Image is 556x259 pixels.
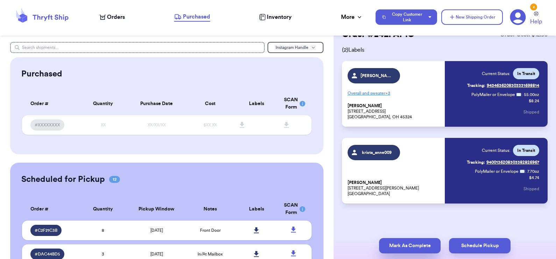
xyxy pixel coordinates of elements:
[510,9,526,25] a: 2
[200,228,221,232] span: Front Door
[234,198,280,221] th: Labels
[517,148,535,153] span: In Transit
[35,251,60,257] span: # DAC44BD5
[101,123,106,127] span: XX
[348,88,441,99] p: Overall and sweater
[80,92,126,115] th: Quantity
[148,123,166,127] span: XX/XX/XX
[376,9,437,25] button: Copy Customer Link
[21,174,105,185] h2: Scheduled for Pickup
[100,13,125,21] a: Orders
[525,169,526,174] span: :
[22,92,80,115] th: Order #
[379,238,441,253] button: Mark As Complete
[35,228,57,233] span: # C2F21C3B
[523,181,539,197] button: Shipped
[530,17,542,26] span: Help
[529,175,539,180] p: $ 4.74
[482,71,510,76] span: Current Status:
[284,202,303,216] div: SCAN Form
[475,169,525,173] span: PolyMailer or Envelope ✉️
[126,92,187,115] th: Purchase Date
[524,92,539,97] span: 55.00 oz
[234,92,280,115] th: Labels
[529,98,539,104] p: $ 8.24
[80,198,126,221] th: Quantity
[348,103,441,120] p: [STREET_ADDRESS] [GEOGRAPHIC_DATA], OH 45324
[259,13,292,21] a: Inventory
[10,42,265,53] input: Search shipments...
[467,157,539,168] a: Tracking:9400136208303382826967
[267,13,292,21] span: Inventory
[204,123,217,127] span: $XX.XX
[126,198,187,221] th: Pickup Window
[187,92,234,115] th: Cost
[527,169,539,174] span: 7.70 oz
[517,71,535,76] span: In Transit
[449,238,511,253] button: Schedule Pickup
[109,176,120,183] span: 12
[107,13,125,21] span: Orders
[268,42,323,53] button: Instagram Handle
[341,13,363,21] div: More
[348,103,382,109] span: [PERSON_NAME]
[530,12,542,26] a: Help
[150,228,163,232] span: [DATE]
[467,160,485,165] span: Tracking:
[22,198,80,221] th: Order #
[523,104,539,120] button: Shipped
[150,252,163,256] span: [DATE]
[21,68,62,80] h2: Purchased
[102,252,104,256] span: 3
[174,13,210,22] a: Purchased
[102,228,104,232] span: 8
[198,252,223,256] span: In/At Mailbox
[187,198,234,221] th: Notes
[482,148,510,153] span: Current Status:
[385,91,390,95] span: + 3
[441,9,503,25] button: New Shipping Order
[348,180,441,197] p: [STREET_ADDRESS][PERSON_NAME] [GEOGRAPHIC_DATA]
[361,73,394,79] span: [PERSON_NAME].bloomphoto
[276,45,308,50] span: Instagram Handle
[361,150,394,155] span: krista_anne009
[183,13,210,21] span: Purchased
[467,80,539,91] a: Tracking:9434636208303331698814
[530,3,537,10] div: 2
[521,92,522,97] span: :
[348,180,382,185] span: [PERSON_NAME]
[284,96,303,111] div: SCAN Form
[342,46,548,54] span: ( 2 ) Labels
[35,122,60,128] span: #XXXXXXXX
[467,83,485,88] span: Tracking:
[471,92,521,97] span: PolyMailer or Envelope ✉️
